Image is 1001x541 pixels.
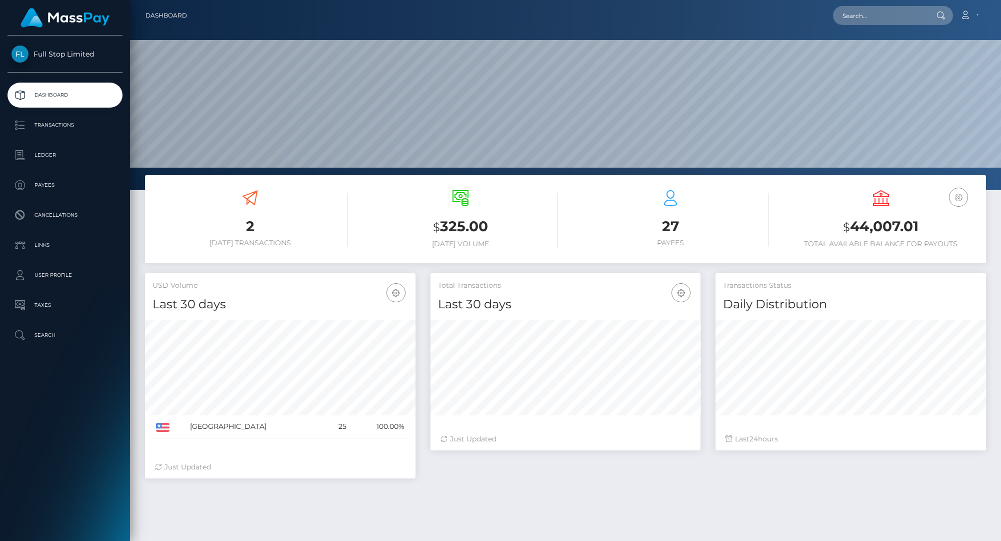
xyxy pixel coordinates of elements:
[7,113,122,138] a: Transactions
[573,239,768,247] h6: Payees
[433,220,440,234] small: $
[152,239,348,247] h6: [DATE] Transactions
[186,415,325,438] td: [GEOGRAPHIC_DATA]
[723,281,978,291] h5: Transactions Status
[11,208,118,223] p: Cancellations
[363,240,558,248] h6: [DATE] Volume
[7,233,122,258] a: Links
[152,217,348,236] h3: 2
[438,296,693,313] h4: Last 30 days
[363,217,558,237] h3: 325.00
[20,8,109,28] img: MassPay Logo
[152,281,408,291] h5: USD Volume
[7,50,122,59] span: Full Stop Limited
[7,173,122,198] a: Payees
[7,323,122,348] a: Search
[749,434,758,443] span: 24
[843,220,850,234] small: $
[7,263,122,288] a: User Profile
[725,434,976,444] div: Last hours
[7,203,122,228] a: Cancellations
[11,118,118,133] p: Transactions
[723,296,978,313] h4: Daily Distribution
[11,148,118,163] p: Ledger
[350,415,408,438] td: 100.00%
[325,415,350,438] td: 25
[11,298,118,313] p: Taxes
[438,281,693,291] h5: Total Transactions
[145,5,187,26] a: Dashboard
[11,178,118,193] p: Payees
[11,238,118,253] p: Links
[783,217,979,237] h3: 44,007.01
[156,423,169,432] img: US.png
[7,143,122,168] a: Ledger
[573,217,768,236] h3: 27
[152,296,408,313] h4: Last 30 days
[11,88,118,103] p: Dashboard
[11,268,118,283] p: User Profile
[783,240,979,248] h6: Total Available Balance for Payouts
[11,328,118,343] p: Search
[833,6,927,25] input: Search...
[440,434,691,444] div: Just Updated
[155,462,405,472] div: Just Updated
[7,293,122,318] a: Taxes
[11,46,28,63] img: Full Stop Limited
[7,83,122,108] a: Dashboard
